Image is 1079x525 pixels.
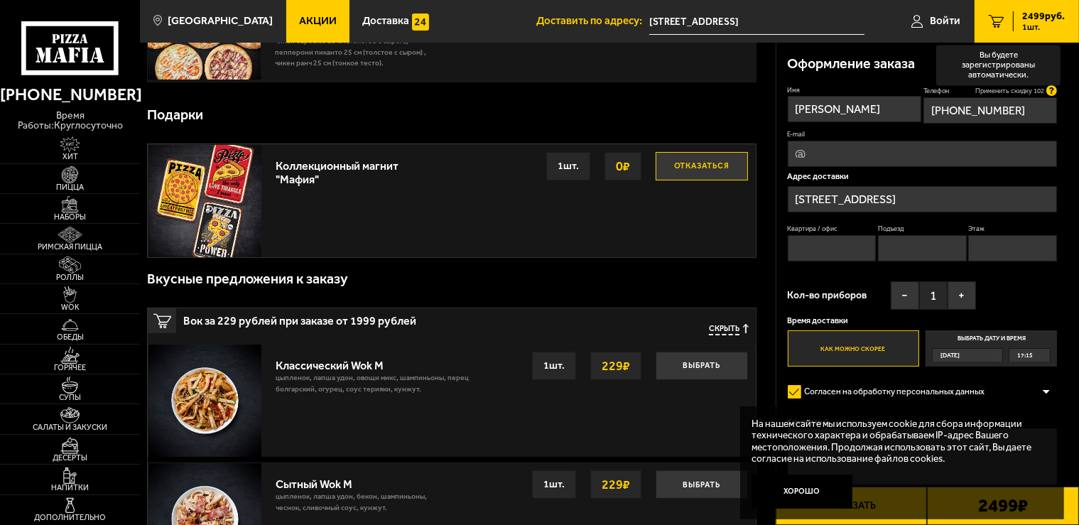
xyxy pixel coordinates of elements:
[919,281,948,310] span: 1
[968,224,1057,233] label: Этаж
[878,224,967,233] label: Подъезд
[656,470,748,499] button: Выбрать
[788,330,919,367] label: Как можно скорее
[546,152,590,180] div: 1 шт.
[1022,11,1065,21] span: 2499 руб.
[276,152,400,186] div: Коллекционный магнит "Мафия"
[923,85,1057,96] label: Телефон
[948,281,976,310] button: +
[168,16,273,26] span: [GEOGRAPHIC_DATA]
[276,372,473,402] p: цыпленок, лапша удон, овощи микс, шампиньоны, перец болгарский, огурец, соус терияки, кунжут.
[276,491,445,521] p: цыпленок, лапша удон, бекон, шампиньоны, чеснок, сливочный соус, кунжут.
[788,129,1058,139] label: E-mail
[412,13,429,31] img: 15daf4d41897b9f0e9f617042186c801.svg
[891,281,919,310] button: −
[788,291,867,301] span: Кол-во приборов
[598,352,634,379] strong: 229 ₽
[752,417,1044,464] p: На нашем сайте мы используем cookie для сбора информации технического характера и обрабатываем IP...
[975,86,1044,95] span: Применить скидку 102
[532,352,576,380] div: 1 шт.
[532,470,576,499] div: 1 шт.
[788,57,916,71] h3: Оформление заказа
[148,344,755,457] a: Классический Wok Mцыпленок, лапша удон, овощи микс, шампиньоны, перец болгарский, огурец, соус те...
[536,16,649,26] span: Доставить по адресу:
[788,85,921,94] label: Имя
[148,144,755,257] a: Коллекционный магнит "Мафия"Отказаться0₽1шт.
[656,152,748,180] button: Отказаться
[276,352,473,372] div: Классический Wok M
[709,324,739,335] span: Скрыть
[788,173,1058,181] p: Адрес доставки
[788,224,877,233] label: Квартира / офис
[709,324,749,335] button: Скрыть
[930,16,960,26] span: Войти
[649,9,865,35] input: Ваш адрес доставки
[788,141,1058,167] input: @
[926,330,1057,367] label: Выбрать дату и время
[1017,349,1033,362] span: 17:15
[940,349,960,362] span: [DATE]
[656,352,748,380] button: Выбрать
[1022,23,1065,31] span: 1 шт.
[649,9,865,35] span: Санкт-Петербург, Лиговский проспект, 271
[147,272,348,286] h3: Вкусные предложения к заказу
[147,108,203,122] h3: Подарки
[362,16,409,26] span: Доставка
[598,471,634,498] strong: 229 ₽
[299,16,337,26] span: Акции
[752,475,852,508] button: Хорошо
[788,96,921,122] input: Имя
[612,153,634,180] strong: 0 ₽
[943,50,1053,80] p: Вы будете зарегистрированы автоматически.
[788,381,997,404] label: Согласен на обработку персональных данных
[183,308,548,327] span: Вок за 229 рублей при заказе от 1999 рублей
[788,317,1058,325] p: Время доставки
[923,97,1057,124] input: +7 (
[276,470,445,491] div: Сытный Wok M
